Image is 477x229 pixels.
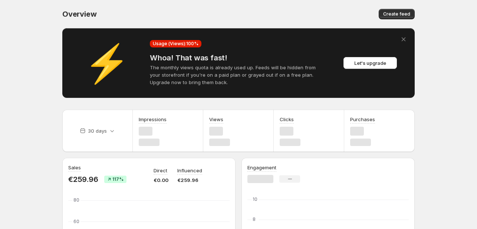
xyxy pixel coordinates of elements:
p: Influenced [177,167,202,174]
text: 8 [253,216,256,222]
span: 117% [112,176,124,182]
p: Direct [154,167,167,174]
p: The monthly views quota is already used up. Feeds will be hidden from your storefront if you're o... [150,64,327,86]
span: Let's upgrade [354,59,386,67]
h3: Views [209,116,223,123]
text: 80 [73,197,79,203]
h4: Whoa! That was fast! [150,53,327,62]
text: 10 [253,196,257,202]
h3: Impressions [139,116,167,123]
div: Usage (Views): 100 % [150,40,201,47]
p: €259.96 [68,175,98,184]
h3: Clicks [280,116,294,123]
button: Dismiss alert [398,34,409,44]
p: €0.00 [154,176,168,184]
span: Overview [62,10,96,19]
p: 30 days [88,127,107,135]
h3: Engagement [247,164,276,171]
span: Create feed [383,11,410,17]
h3: Sales [68,164,81,171]
button: Let's upgrade [343,57,397,69]
text: 60 [73,219,79,224]
div: ⚡ [70,59,144,67]
button: Create feed [379,9,415,19]
p: €259.96 [177,176,202,184]
h3: Purchases [350,116,375,123]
